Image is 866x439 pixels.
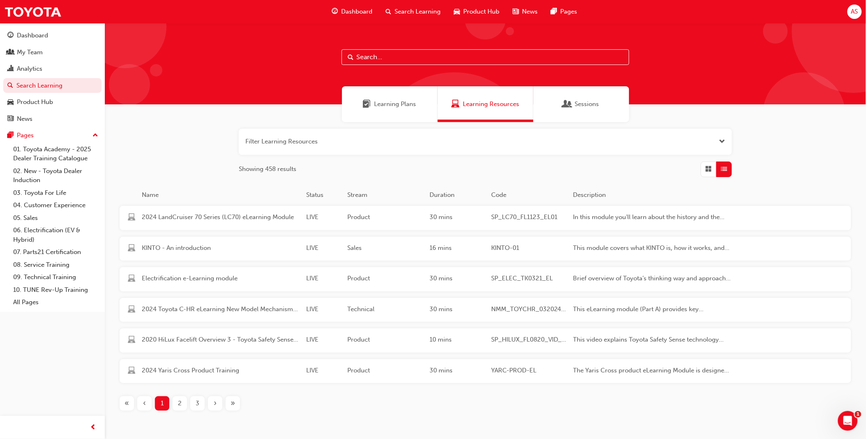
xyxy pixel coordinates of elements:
[513,7,519,17] span: news-icon
[128,245,135,254] span: learningResourceType_ELEARNING-icon
[463,7,499,16] span: Product Hub
[7,82,13,90] span: search-icon
[7,49,14,56] span: people-icon
[120,237,851,261] a: KINTO - An introductionLIVESales16 minsKINTO-01This module covers what KINTO is, how it works, an...
[491,305,567,314] span: NMM_TOYCHR_032024_MODULE_3
[544,3,584,20] a: pages-iconPages
[426,335,488,346] div: 10 mins
[426,213,488,224] div: 30 mins
[303,243,344,254] div: LIVE
[491,213,567,222] span: SP_LC70_FL1123_EL01
[533,86,629,122] a: SessionsSessions
[3,28,102,43] a: Dashboard
[3,128,102,143] button: Pages
[142,274,300,283] span: Electrification e-Learning module
[325,3,379,20] a: guage-iconDashboard
[855,411,861,418] span: 1
[142,335,300,344] span: 2020 HiLux Facelift Overview 3 - Toyota Safety Sense and HiLux
[342,49,629,65] input: Search...
[573,366,731,375] span: The Yaris Cross product eLearning Module is designed to support customer facing sales staff with ...
[379,3,447,20] a: search-iconSearch Learning
[17,114,32,124] div: News
[706,164,712,174] span: Grid
[347,366,423,375] span: Product
[120,206,851,230] a: 2024 LandCruiser 70 Series (LC70) eLearning ModuleLIVEProduct30 minsSP_LC70_FL1123_EL01In this mo...
[3,111,102,127] a: News
[426,274,488,285] div: 30 mins
[128,275,135,284] span: learningResourceType_ELEARNING-icon
[224,396,242,411] button: Last page
[573,274,731,283] span: Brief overview of Toyota’s thinking way and approach on electrification, introduction of [DATE] e...
[3,45,102,60] a: My Team
[347,213,423,222] span: Product
[3,95,102,110] a: Product Hub
[120,298,851,322] a: 2024 Toyota C-HR eLearning New Model Mechanisms – Body Electrical – Part A (Module 3)LIVETechnica...
[10,271,102,284] a: 09. Technical Training
[347,274,423,283] span: Product
[344,190,426,200] div: Stream
[7,132,14,139] span: pages-icon
[560,7,577,16] span: Pages
[10,212,102,224] a: 05. Sales
[848,5,862,19] button: AS
[128,306,135,315] span: learningResourceType_ELEARNING-icon
[142,305,300,314] span: 2024 Toyota C-HR eLearning New Model Mechanisms – Body Electrical – Part A (Module 3)
[17,97,53,107] div: Product Hub
[573,335,731,344] span: This video explains Toyota Safety Sense technology applied to HiLux.
[171,396,189,411] button: Page 2
[136,396,153,411] button: Previous page
[719,137,725,146] button: Open the filter
[10,246,102,259] a: 07. Parts21 Certification
[522,7,538,16] span: News
[90,423,97,433] span: prev-icon
[7,99,14,106] span: car-icon
[120,359,851,384] a: 2024 Yaris Cross Product TrainingLIVEProduct30 minsYARC-PROD-ELThe Yaris Cross product eLearning ...
[551,7,557,17] span: pages-icon
[426,305,488,316] div: 30 mins
[303,305,344,316] div: LIVE
[303,213,344,224] div: LIVE
[17,48,43,57] div: My Team
[10,296,102,309] a: All Pages
[721,164,727,174] span: List
[488,190,570,200] div: Code
[153,396,171,411] button: Page 1
[17,64,42,74] div: Analytics
[491,366,567,375] span: YARC-PROD-EL
[4,2,62,21] img: Trak
[506,3,544,20] a: news-iconNews
[570,190,734,200] div: Description
[348,53,353,62] span: Search
[7,116,14,123] span: news-icon
[142,213,300,222] span: 2024 LandCruiser 70 Series (LC70) eLearning Module
[239,164,296,174] span: Showing 458 results
[363,99,371,109] span: Learning Plans
[92,130,98,141] span: up-icon
[206,396,224,411] button: Next page
[386,7,391,17] span: search-icon
[196,399,199,408] span: 3
[332,7,338,17] span: guage-icon
[426,366,488,377] div: 30 mins
[10,143,102,165] a: 01. Toyota Academy - 2025 Dealer Training Catalogue
[451,99,460,109] span: Learning Resources
[214,399,217,408] span: ›
[3,61,102,76] a: Analytics
[10,284,102,296] a: 10. TUNE Rev-Up Training
[10,199,102,212] a: 04. Customer Experience
[851,7,858,16] span: AS
[342,86,438,122] a: Learning PlansLearning Plans
[128,367,135,376] span: learningResourceType_ELEARNING-icon
[161,399,164,408] span: 1
[491,243,567,253] span: KINTO-01
[231,399,235,408] span: »
[374,99,416,109] span: Learning Plans
[10,165,102,187] a: 02. New - Toyota Dealer Induction
[563,99,572,109] span: Sessions
[10,259,102,271] a: 08. Service Training
[120,267,851,291] a: Electrification e-Learning moduleLIVEProduct30 minsSP_ELEC_TK0321_ELBrief overview of Toyota’s th...
[7,65,14,73] span: chart-icon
